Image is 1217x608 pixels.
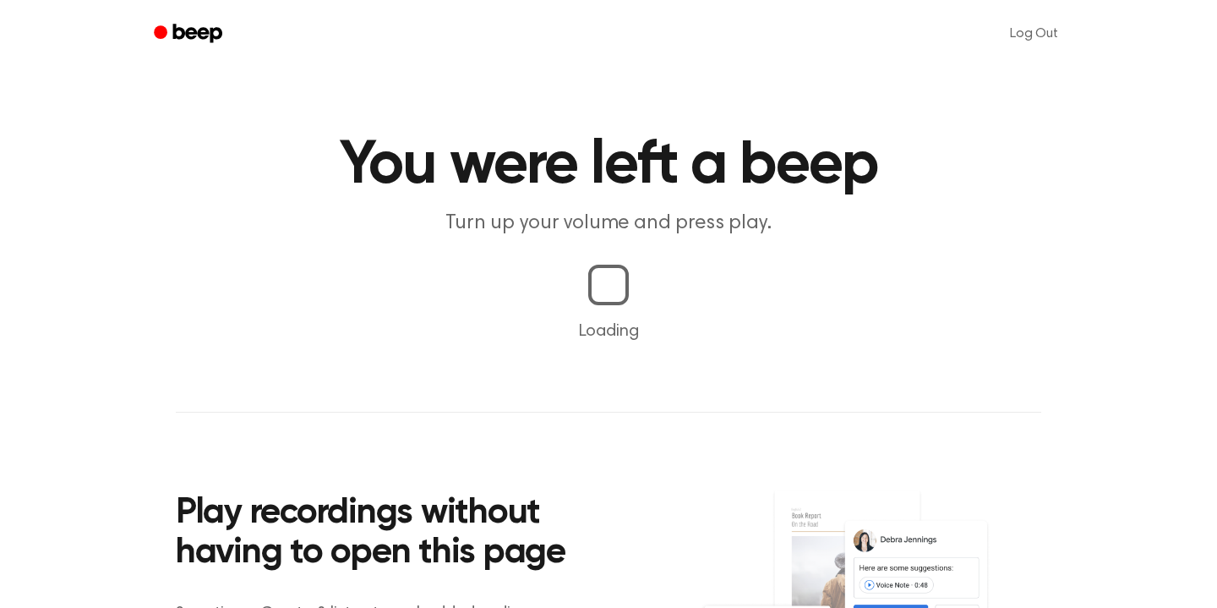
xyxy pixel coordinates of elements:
[176,494,631,574] h2: Play recordings without having to open this page
[176,135,1041,196] h1: You were left a beep
[993,14,1075,54] a: Log Out
[20,319,1197,344] p: Loading
[284,210,933,238] p: Turn up your volume and press play.
[142,18,237,51] a: Beep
